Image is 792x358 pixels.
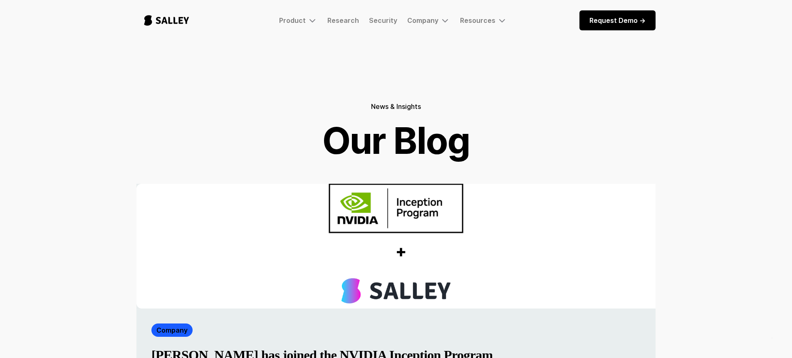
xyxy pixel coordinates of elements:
[460,15,507,25] div: Resources
[407,15,450,25] div: Company
[279,16,306,25] div: Product
[369,16,397,25] a: Security
[371,101,421,112] h5: News & Insights
[279,15,317,25] div: Product
[136,7,197,34] a: home
[579,10,656,30] a: Request Demo ->
[460,16,495,25] div: Resources
[327,16,359,25] a: Research
[151,323,193,337] a: Company
[156,325,188,335] div: Company
[322,122,470,159] h1: Our Blog
[407,16,438,25] div: Company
